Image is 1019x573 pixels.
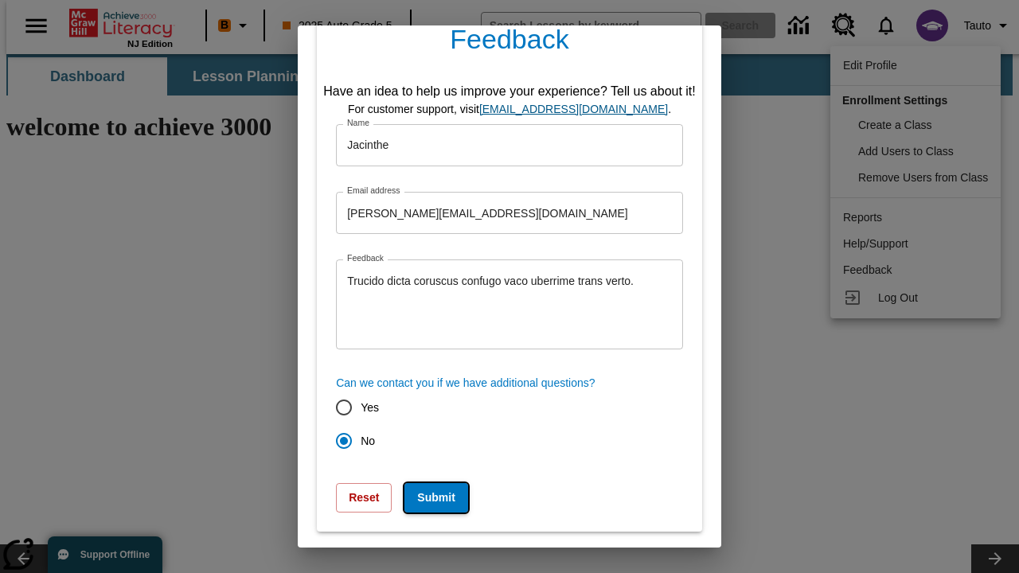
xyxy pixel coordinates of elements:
button: Submit [404,483,467,513]
span: No [361,433,375,450]
h4: Feedback [317,10,702,76]
div: contact-permission [336,391,683,458]
span: Yes [361,400,379,416]
div: Have an idea to help us improve your experience? Tell us about it! [323,82,696,101]
label: Feedback [347,252,384,264]
label: Email address [347,185,400,197]
div: For customer support, visit . [323,101,696,118]
button: Reset [336,483,392,513]
a: support, will open in new browser tab [479,103,668,115]
label: Name [347,117,369,129]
